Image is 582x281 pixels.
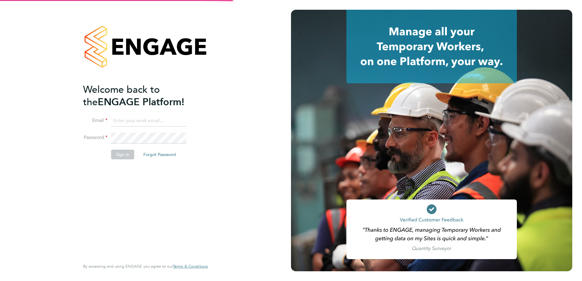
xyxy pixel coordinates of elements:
[83,117,107,124] label: Email
[83,264,208,269] span: By accessing and using ENGAGE you agree to our
[138,150,181,159] button: Forgot Password
[83,134,107,141] label: Password
[83,84,160,108] span: Welcome back to the
[111,150,134,159] button: Sign In
[173,264,208,269] a: Terms & Conditions
[111,116,186,127] input: Enter your work email...
[83,83,202,108] h2: ENGAGE Platform!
